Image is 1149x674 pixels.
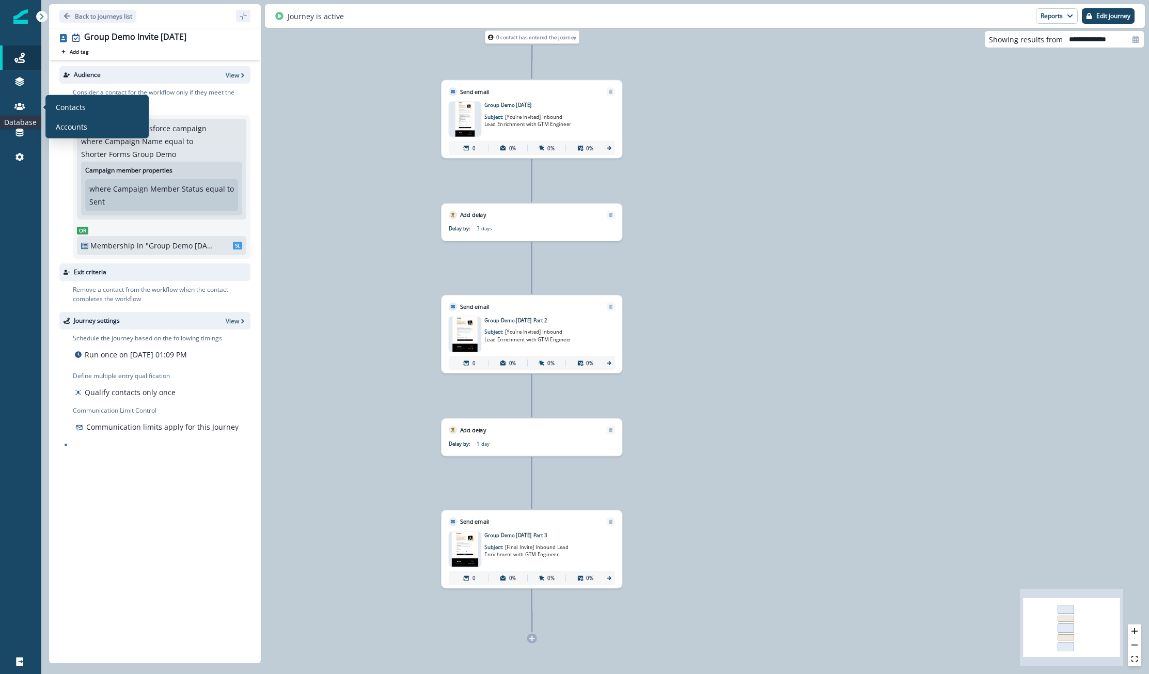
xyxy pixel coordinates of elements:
p: Group Demo [DATE] [484,102,597,109]
p: Campaign Name [105,136,163,147]
p: Run once on [DATE] 01:09 PM [85,349,187,360]
g: Edge from node-dl-count to 1e3365f7-a2a9-4d94-b305-fd0c9c6eea43 [531,45,532,79]
button: fit view [1128,652,1141,666]
g: Edge from f0bdff85-d921-48ee-997a-df8c313768f9 to node-add-under-7f142a89-3284-4058-a180-cea69218... [531,589,532,632]
a: Contacts [50,99,145,115]
span: [You're Invited] Inbound Lead Enrichment with GTM Engineer [484,114,571,128]
p: Showing results from [989,34,1063,45]
img: email asset unavailable [455,102,475,137]
div: Add delayRemoveDelay by:3 days [441,203,622,241]
p: Send email [460,303,490,311]
span: [You're Invited] Inbound Lead Enrichment with GTM Engineer [484,328,571,342]
p: Edit journey [1096,12,1130,20]
p: Communication Limit Control [73,406,250,415]
button: Go back [59,10,136,23]
p: 3 days [477,225,565,232]
p: View [226,71,239,80]
button: Reports [1036,8,1078,24]
button: Edit journey [1082,8,1135,24]
p: Back to journeys list [75,12,132,21]
p: 0% [547,144,555,151]
a: Accounts [50,119,145,134]
p: Accounts [56,121,87,132]
p: 0 [473,359,475,367]
p: Send email [460,518,490,526]
p: Communication limits apply for this Journey [86,421,239,432]
p: Sent [89,196,105,207]
p: Campaign member properties [85,166,172,175]
p: 0% [509,144,516,151]
p: 0% [547,359,555,367]
button: Add tag [59,48,90,56]
span: SL [233,242,242,249]
p: Subject: [484,324,573,343]
p: 0 [473,144,475,151]
img: email asset unavailable [452,531,478,567]
p: 0 contact has entered the journey [496,34,576,41]
p: Membership [90,240,135,251]
p: where [89,183,111,194]
p: Member of Salesforce campaign [95,123,207,134]
p: 0% [509,359,516,367]
p: 0% [586,574,593,582]
p: Subject: [484,539,573,558]
div: Send emailRemoveemail asset unavailableGroup Demo [DATE] Part 2Subject: [You're Invited] Inbound ... [441,295,622,373]
p: 1 day [477,440,565,447]
p: where [81,136,103,147]
p: Schedule the journey based on the following timings [73,334,222,343]
p: Consider a contact for the workflow only if they meet the following criteria [73,88,250,106]
p: Group Demo [DATE] Part 2 [484,317,597,324]
div: Group Demo Invite [DATE] [84,32,186,43]
img: Inflection [13,9,28,24]
p: Add tag [70,49,88,55]
p: Exit criteria [74,268,106,277]
p: Define multiple entry qualification [73,371,178,381]
p: in [137,240,144,251]
p: Delay by: [449,225,477,232]
button: View [226,71,246,80]
p: Contacts [56,101,86,112]
img: email asset unavailable [452,317,477,352]
span: Or [77,227,88,234]
button: View [226,317,246,325]
button: sidebar collapse toggle [236,10,250,22]
p: Journey is active [288,11,344,22]
div: Add delayRemoveDelay by:1 day [441,418,622,456]
p: Campaign Member Status [113,183,203,194]
p: 0% [547,574,555,582]
div: 0 contact has entered the journey [464,30,600,43]
p: 0% [509,574,516,582]
p: Send email [460,87,490,96]
p: Audience [74,70,101,80]
p: 0% [586,359,593,367]
p: Remove a contact from the workflow when the contact completes the workflow [73,285,250,304]
p: "Group Demo [DATE]" [146,240,215,251]
p: 0% [586,144,593,151]
button: zoom in [1128,624,1141,638]
p: Delay by: [449,440,477,447]
span: [Final Invite] Inbound Lead Enrichment with GTM Engineer [484,544,568,558]
p: Group Demo [DATE] Part 3 [484,531,597,539]
p: View [226,317,239,325]
p: 0 [473,574,475,582]
p: Journey settings [74,316,120,325]
p: Qualify contacts only once [85,387,176,398]
p: equal to [165,136,193,147]
p: equal to [206,183,234,194]
div: Send emailRemoveemail asset unavailableGroup Demo [DATE]Subject: [You're Invited] Inbound Lead En... [441,80,622,159]
p: Add delay [460,211,486,219]
div: Send emailRemoveemail asset unavailableGroup Demo [DATE] Part 3Subject: [Final Invite] Inbound Le... [441,510,622,589]
button: zoom out [1128,638,1141,652]
p: Shorter Forms Group Demo [81,149,176,160]
p: Add delay [460,426,486,434]
p: Subject: [484,109,573,128]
